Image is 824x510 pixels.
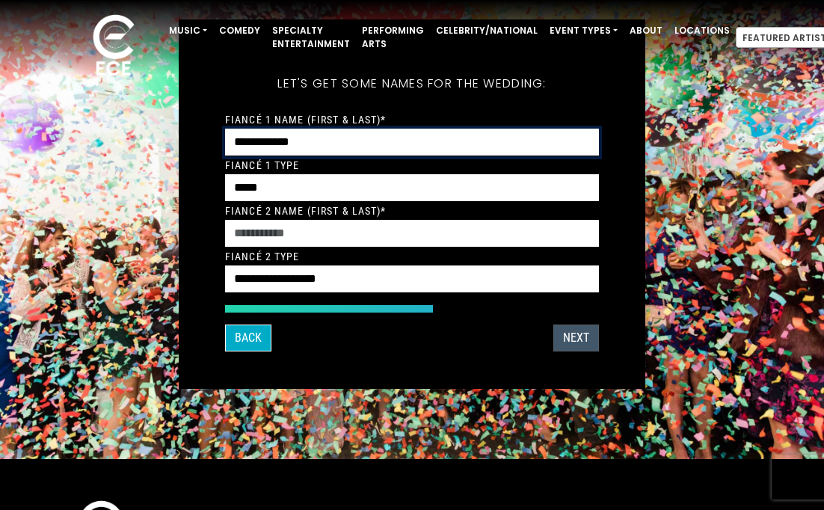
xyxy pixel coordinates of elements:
a: About [624,18,668,43]
button: Back [225,325,271,351]
a: Celebrity/National [430,18,544,43]
a: Event Types [544,18,624,43]
a: Specialty Entertainment [266,18,356,57]
img: ece_new_logo_whitev2-1.png [76,10,151,83]
a: Performing Arts [356,18,430,57]
a: Music [163,18,213,43]
label: Fiancé 2 Name (First & Last)* [225,204,386,218]
button: Next [553,325,599,351]
label: Fiancé 1 Type [225,159,300,172]
label: Fiancé 2 Type [225,250,300,263]
a: Comedy [213,18,266,43]
label: Fiancé 1 Name (First & Last)* [225,113,386,126]
a: Locations [668,18,736,43]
